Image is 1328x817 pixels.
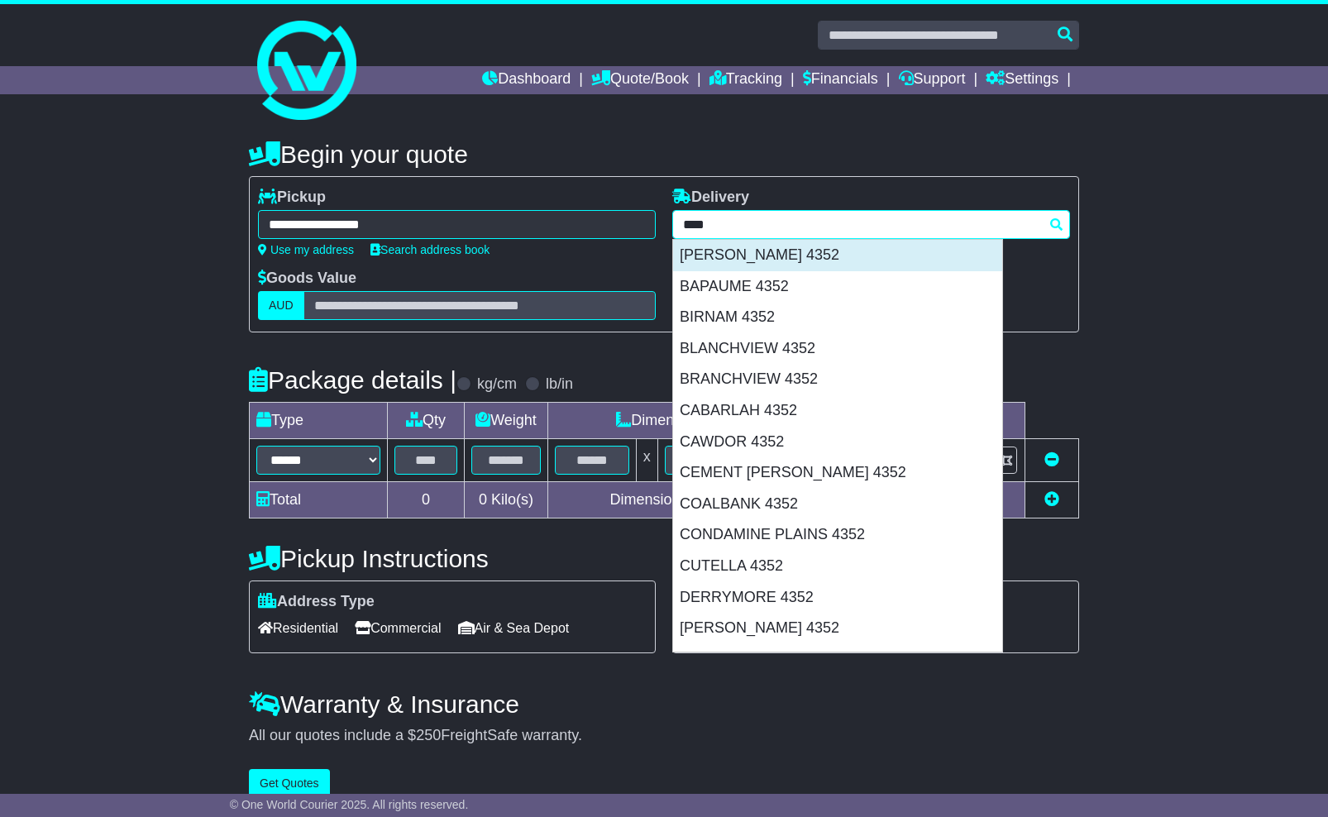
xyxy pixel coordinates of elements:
span: 0 [479,491,487,508]
a: Financials [803,66,878,94]
div: All our quotes include a $ FreightSafe warranty. [249,727,1079,745]
h4: Warranty & Insurance [249,690,1079,718]
a: Remove this item [1044,451,1059,468]
span: Commercial [355,615,441,641]
div: COALBANK 4352 [673,489,1002,520]
a: Dashboard [482,66,571,94]
div: CUTELLA 4352 [673,551,1002,582]
td: Dimensions in Centimetre(s) [547,482,855,518]
label: kg/cm [477,375,517,394]
td: Dimensions (L x W x H) [547,403,855,439]
span: © One World Courier 2025. All rights reserved. [230,798,469,811]
span: 250 [416,727,441,743]
td: Type [250,403,388,439]
h4: Pickup Instructions [249,545,656,572]
div: BLANCHVIEW 4352 [673,333,1002,365]
div: CAWDOR 4352 [673,427,1002,458]
td: Kilo(s) [465,482,548,518]
label: Address Type [258,593,375,611]
div: [PERSON_NAME] 4352 [673,613,1002,644]
td: Total [250,482,388,518]
label: AUD [258,291,304,320]
div: BIRNAM 4352 [673,302,1002,333]
div: [PERSON_NAME] 4352 [673,240,1002,271]
div: CABARLAH 4352 [673,395,1002,427]
div: DOCTOR CREEK 4352 [673,644,1002,676]
span: Residential [258,615,338,641]
label: Pickup [258,189,326,207]
label: lb/in [546,375,573,394]
div: BAPAUME 4352 [673,271,1002,303]
label: Delivery [672,189,749,207]
typeahead: Please provide city [672,210,1070,239]
td: 0 [388,482,465,518]
a: Support [899,66,966,94]
button: Get Quotes [249,769,330,798]
a: Tracking [709,66,782,94]
h4: Package details | [249,366,456,394]
a: Add new item [1044,491,1059,508]
div: DERRYMORE 4352 [673,582,1002,614]
td: Qty [388,403,465,439]
a: Settings [986,66,1058,94]
div: CONDAMINE PLAINS 4352 [673,519,1002,551]
a: Quote/Book [591,66,689,94]
div: CEMENT [PERSON_NAME] 4352 [673,457,1002,489]
span: Air & Sea Depot [458,615,570,641]
a: Use my address [258,243,354,256]
td: Weight [465,403,548,439]
a: Search address book [370,243,490,256]
td: x [636,439,657,482]
label: Goods Value [258,270,356,288]
h4: Begin your quote [249,141,1079,168]
div: BRANCHVIEW 4352 [673,364,1002,395]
